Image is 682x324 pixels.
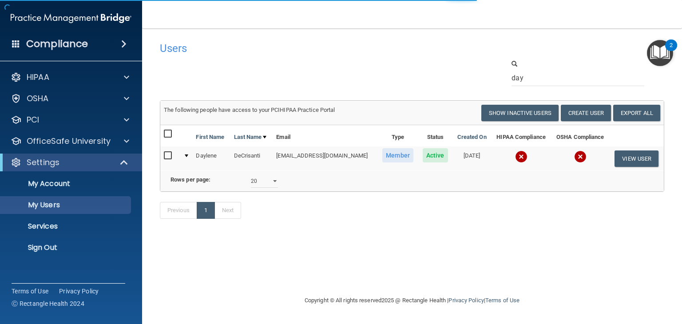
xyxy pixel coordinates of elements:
button: Show Inactive Users [481,105,559,121]
a: 1 [197,202,215,219]
a: Next [214,202,241,219]
span: Ⓒ Rectangle Health 2024 [12,299,84,308]
h4: Compliance [26,38,88,50]
img: cross.ca9f0e7f.svg [574,150,587,163]
h4: Users [160,43,448,54]
p: Services [6,222,127,231]
a: Settings [11,157,129,168]
p: My Account [6,179,127,188]
td: [DATE] [452,146,491,170]
button: View User [615,150,658,167]
a: OSHA [11,93,129,104]
p: PCI [27,115,39,125]
div: 2 [670,45,673,57]
a: HIPAA [11,72,129,83]
input: Search [511,70,644,86]
td: DeCrisanti [230,146,273,170]
td: Daylene [192,146,230,170]
a: Export All [613,105,660,121]
span: Member [382,148,413,162]
span: Active [423,148,448,162]
th: Email [273,125,377,146]
a: Terms of Use [12,287,48,296]
th: Status [418,125,452,146]
p: OSHA [27,93,49,104]
a: Privacy Policy [448,297,484,304]
p: HIPAA [27,72,49,83]
b: Rows per page: [170,176,210,183]
img: cross.ca9f0e7f.svg [515,150,527,163]
a: Last Name [234,132,267,142]
span: The following people have access to your PCIHIPAA Practice Portal [164,107,335,113]
p: My Users [6,201,127,209]
p: OfficeSafe University [27,136,111,146]
a: Terms of Use [485,297,519,304]
th: Type [378,125,418,146]
td: [EMAIL_ADDRESS][DOMAIN_NAME] [273,146,377,170]
a: PCI [11,115,129,125]
th: HIPAA Compliance [491,125,551,146]
a: First Name [196,132,224,142]
p: Sign Out [6,243,127,252]
p: Settings [27,157,59,168]
iframe: Drift Widget Chat Controller [529,266,671,301]
a: OfficeSafe University [11,136,129,146]
img: PMB logo [11,9,131,27]
div: Copyright © All rights reserved 2025 @ Rectangle Health | | [250,286,574,315]
button: Open Resource Center, 2 new notifications [647,40,673,66]
a: Privacy Policy [59,287,99,296]
a: Created On [457,132,487,142]
th: OSHA Compliance [551,125,610,146]
a: Previous [160,202,197,219]
button: Create User [561,105,611,121]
